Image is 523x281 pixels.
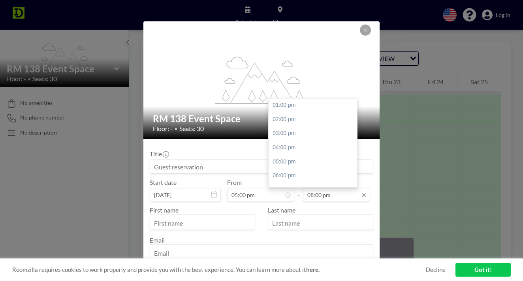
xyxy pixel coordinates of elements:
a: here. [306,266,320,273]
label: First name [150,206,179,214]
div: 07:00 pm [269,183,359,197]
span: - [297,181,300,199]
div: 03:00 pm [269,126,359,140]
g: flex-grow: 1.2; [215,56,309,103]
div: 01:00 pm [269,98,359,112]
input: Email [150,246,373,260]
label: Email [150,236,165,244]
a: Got it! [455,263,511,277]
a: Decline [426,266,446,273]
label: From [227,178,242,186]
span: • [175,126,177,132]
input: First name [150,216,255,230]
div: 02:00 pm [269,112,359,127]
label: Title [150,150,168,158]
div: 05:00 pm [269,155,359,169]
label: Start date [150,178,177,186]
h2: RM 138 Event Space [153,113,371,125]
input: Guest reservation [150,160,373,173]
div: 06:00 pm [269,169,359,183]
label: Last name [268,206,295,214]
span: Roomzilla requires cookies to work properly and provide you with the best experience. You can lea... [12,266,426,273]
input: Last name [268,216,373,230]
span: Floor: - [153,125,173,133]
span: Seats: 30 [179,125,204,133]
div: 04:00 pm [269,140,359,155]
